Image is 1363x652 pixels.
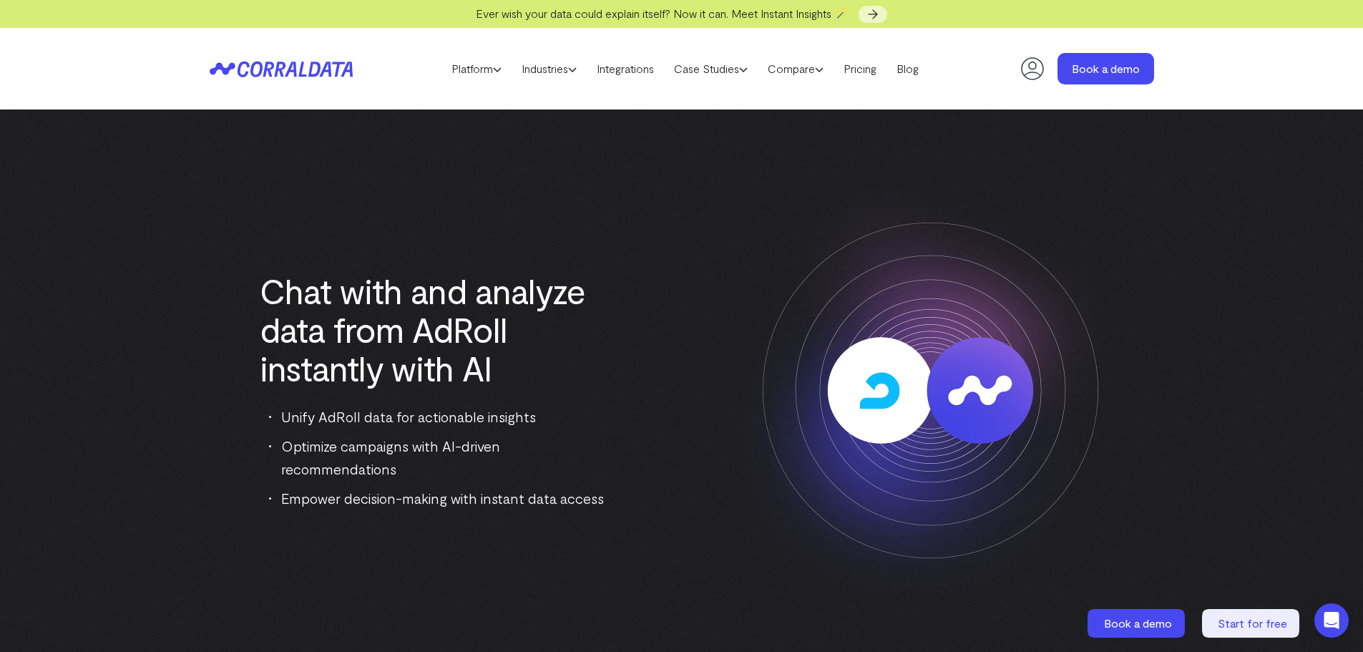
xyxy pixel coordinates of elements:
li: Optimize campaigns with AI-driven recommendations [269,434,607,480]
a: Book a demo [1088,609,1188,638]
a: Start for free [1202,609,1302,638]
span: Start for free [1218,616,1287,630]
li: Unify AdRoll data for actionable insights [269,405,607,428]
li: Empower decision-making with instant data access [269,487,607,510]
a: Book a demo [1057,53,1154,84]
a: Integrations [587,58,664,79]
div: Open Intercom Messenger [1314,603,1349,638]
a: Industries [512,58,587,79]
span: Ever wish your data could explain itself? Now it can. Meet Instant Insights 🪄 [476,6,849,20]
a: Platform [441,58,512,79]
h1: Chat with and analyze data from AdRoll instantly with AI [260,271,607,387]
span: Book a demo [1104,616,1172,630]
a: Compare [758,58,834,79]
a: Case Studies [664,58,758,79]
a: Blog [886,58,929,79]
a: Pricing [834,58,886,79]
